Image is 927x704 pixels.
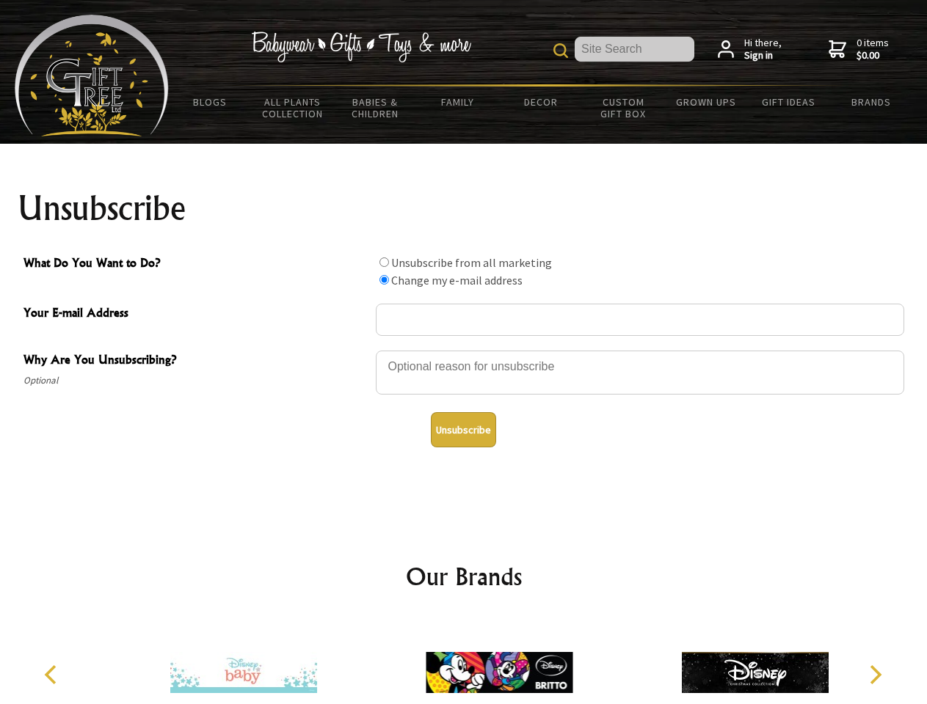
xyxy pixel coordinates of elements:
[829,37,889,62] a: 0 items$0.00
[575,37,694,62] input: Site Search
[830,87,913,117] a: Brands
[252,87,335,129] a: All Plants Collection
[334,87,417,129] a: Babies & Children
[29,559,898,594] h2: Our Brands
[251,32,471,62] img: Babywear - Gifts - Toys & more
[23,254,368,275] span: What Do You Want to Do?
[376,351,904,395] textarea: Why Are You Unsubscribing?
[744,37,782,62] span: Hi there,
[23,372,368,389] span: Optional
[23,304,368,325] span: Your E-mail Address
[379,257,389,267] input: What Do You Want to Do?
[857,36,889,62] span: 0 items
[169,87,252,117] a: BLOGS
[15,15,169,136] img: Babyware - Gifts - Toys and more...
[431,412,496,447] button: Unsubscribe
[582,87,665,129] a: Custom Gift Box
[744,49,782,62] strong: Sign in
[391,273,523,287] label: Change my e-mail address
[18,191,910,226] h1: Unsubscribe
[391,255,552,270] label: Unsubscribe from all marketing
[376,304,904,336] input: Your E-mail Address
[553,43,568,58] img: product search
[747,87,830,117] a: Gift Ideas
[23,351,368,372] span: Why Are You Unsubscribing?
[859,659,891,691] button: Next
[379,275,389,285] input: What Do You Want to Do?
[499,87,582,117] a: Decor
[37,659,69,691] button: Previous
[718,37,782,62] a: Hi there,Sign in
[417,87,500,117] a: Family
[664,87,747,117] a: Grown Ups
[857,49,889,62] strong: $0.00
